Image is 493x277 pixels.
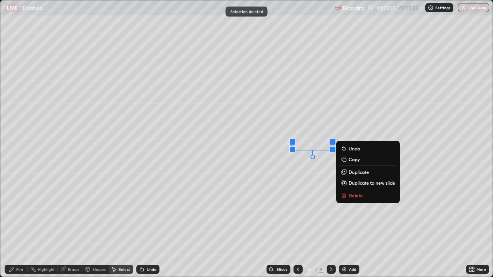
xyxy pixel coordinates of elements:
div: Add [349,267,356,271]
p: Undo [349,145,360,152]
div: Select [119,267,130,271]
p: Parabola [23,5,42,11]
button: Duplicate to new slide [339,178,397,187]
button: Delete [339,191,397,200]
div: 8 [306,267,314,272]
div: / [315,267,317,272]
div: 9 [319,266,324,273]
div: Pen [16,267,23,271]
img: add-slide-button [341,266,347,272]
div: Eraser [68,267,79,271]
button: Duplicate [339,167,397,177]
p: LIVE [7,5,17,11]
p: Delete [349,192,363,199]
p: Copy [349,156,360,162]
img: class-settings-icons [428,5,434,11]
div: Slides [277,267,287,271]
img: recording.375f2c34.svg [335,5,341,11]
button: End Class [458,3,489,12]
div: More [476,267,486,271]
p: Duplicate [349,169,369,175]
div: Highlight [38,267,55,271]
div: Undo [147,267,156,271]
button: Undo [339,144,397,153]
p: Duplicate to new slide [349,180,395,186]
p: Recording [343,5,364,11]
img: end-class-cross [461,5,467,11]
p: Settings [435,6,450,10]
button: Copy [339,155,397,164]
div: Shapes [92,267,106,271]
